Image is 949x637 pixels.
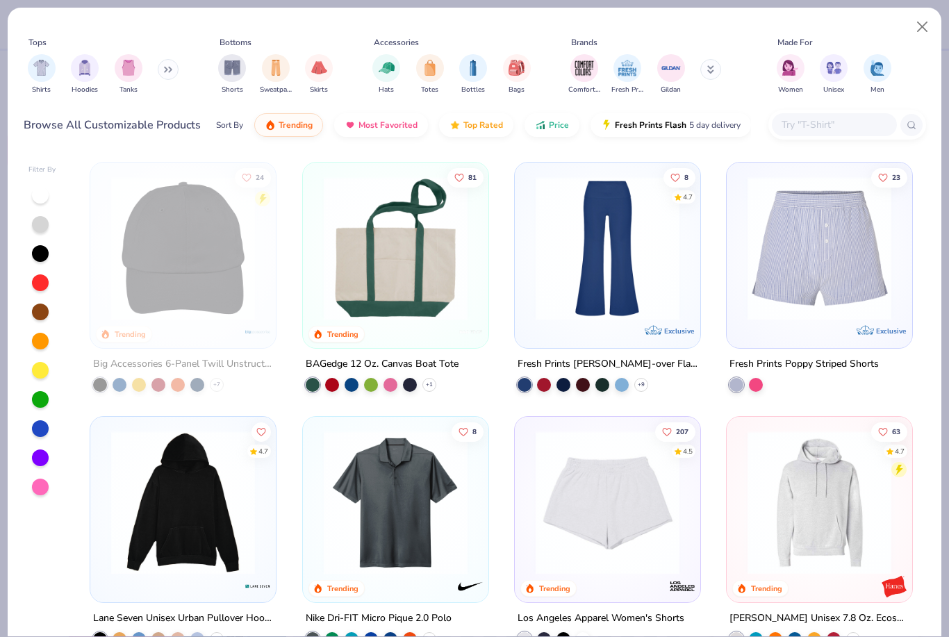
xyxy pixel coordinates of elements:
[876,326,906,336] span: Exclusive
[93,356,273,373] div: Big Accessories 6-Panel Twill Unstructured Cap
[820,54,848,95] button: filter button
[611,54,643,95] button: filter button
[317,431,474,574] img: 21fda654-1eb2-4c2c-b188-be26a870e180
[93,610,273,627] div: Lane Seven Unisex Urban Pullover Hooded Sweatshirt
[657,54,685,95] div: filter for Gildan
[568,85,600,95] span: Comfort Colors
[870,85,884,95] span: Men
[780,117,887,133] input: Try "T-Shirt"
[463,119,503,131] span: Top Rated
[447,167,483,187] button: Like
[374,36,419,49] div: Accessories
[503,54,531,95] button: filter button
[892,174,900,181] span: 23
[28,165,56,175] div: Filter By
[218,54,246,95] div: filter for Shorts
[256,174,264,181] span: 24
[684,174,688,181] span: 8
[459,54,487,95] button: filter button
[305,54,333,95] button: filter button
[880,572,908,600] img: Hanes logo
[777,36,812,49] div: Made For
[509,60,524,76] img: Bags Image
[826,60,842,76] img: Unisex Image
[895,447,905,457] div: 4.7
[77,60,92,76] img: Hoodies Image
[568,54,600,95] button: filter button
[422,60,438,76] img: Totes Image
[220,36,251,49] div: Bottoms
[909,14,936,40] button: Close
[305,54,333,95] div: filter for Skirts
[317,176,474,320] img: 0486bd9f-63a6-4ed9-b254-6ac5fae3ddb5
[260,54,292,95] div: filter for Sweatpants
[245,318,272,346] img: Big Accessories logo
[664,326,694,336] span: Exclusive
[729,610,909,627] div: [PERSON_NAME] Unisex 7.8 Oz. Ecosmart 50/50 Pullover Hooded Sweatshirt
[439,113,513,137] button: Top Rated
[115,54,142,95] div: filter for Tanks
[306,356,459,373] div: BAGedge 12 Oz. Canvas Boat Tote
[28,54,56,95] div: filter for Shirts
[279,119,313,131] span: Trending
[28,54,56,95] button: filter button
[24,117,201,133] div: Browse All Customizable Products
[119,85,138,95] span: Tanks
[518,356,698,373] div: Fresh Prints [PERSON_NAME]-over Flared Pants
[741,176,898,320] img: ad12d56a-7a7c-4c32-adfa-bfc4d7bb0105
[216,119,243,131] div: Sort By
[529,176,686,320] img: f981a934-f33f-4490-a3ad-477cd5e6773b
[421,85,438,95] span: Totes
[245,572,272,600] img: Lane Seven logo
[503,54,531,95] div: filter for Bags
[254,113,323,137] button: Trending
[416,54,444,95] button: filter button
[345,119,356,131] img: most_fav.gif
[611,54,643,95] div: filter for Fresh Prints
[591,113,751,137] button: Fresh Prints Flash5 day delivery
[115,54,142,95] button: filter button
[334,113,428,137] button: Most Favorited
[683,192,693,202] div: 4.7
[268,60,283,76] img: Sweatpants Image
[617,58,638,78] img: Fresh Prints Image
[661,85,681,95] span: Gildan
[265,119,276,131] img: trending.gif
[611,85,643,95] span: Fresh Prints
[782,60,798,76] img: Women Image
[574,58,595,78] img: Comfort Colors Image
[260,85,292,95] span: Sweatpants
[222,85,243,95] span: Shorts
[568,54,600,95] div: filter for Comfort Colors
[72,85,98,95] span: Hoodies
[663,167,695,187] button: Like
[655,422,695,442] button: Like
[104,431,262,574] img: 095820de-1cd8-4166-b2ae-ffe0396482d5
[689,117,741,133] span: 5 day delivery
[372,54,400,95] div: filter for Hats
[459,54,487,95] div: filter for Bottles
[892,429,900,436] span: 63
[549,119,569,131] span: Price
[676,429,688,436] span: 207
[33,60,49,76] img: Shirts Image
[571,36,597,49] div: Brands
[638,381,645,389] span: + 9
[449,119,461,131] img: TopRated.gif
[121,60,136,76] img: Tanks Image
[306,610,452,627] div: Nike Dri-FIT Micro Pique 2.0 Polo
[28,36,47,49] div: Tops
[456,318,484,346] img: BAGedge logo
[358,119,418,131] span: Most Favorited
[823,85,844,95] span: Unisex
[416,54,444,95] div: filter for Totes
[870,60,885,76] img: Men Image
[729,356,879,373] div: Fresh Prints Poppy Striped Shorts
[864,54,891,95] div: filter for Men
[372,54,400,95] button: filter button
[104,176,262,320] img: 571354c7-8467-49dc-b410-bf13f3113a40
[529,431,686,574] img: 0f9e37c5-2c60-4d00-8ff5-71159717a189
[601,119,612,131] img: flash.gif
[741,431,898,574] img: fe3aba7b-4693-4b3e-ab95-a32d4261720b
[311,60,327,76] img: Skirts Image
